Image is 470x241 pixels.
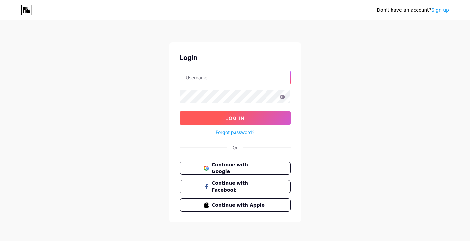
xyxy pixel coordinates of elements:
div: Or [233,144,238,151]
button: Log In [180,111,291,125]
div: Login [180,53,291,63]
span: Continue with Google [212,161,266,175]
button: Continue with Apple [180,198,291,212]
button: Continue with Google [180,162,291,175]
div: Don't have an account? [377,7,449,14]
span: Log In [225,115,245,121]
input: Username [180,71,290,84]
a: Forgot password? [216,129,254,136]
a: Sign up [431,7,449,13]
span: Continue with Facebook [212,180,266,194]
span: Continue with Apple [212,202,266,209]
button: Continue with Facebook [180,180,291,193]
